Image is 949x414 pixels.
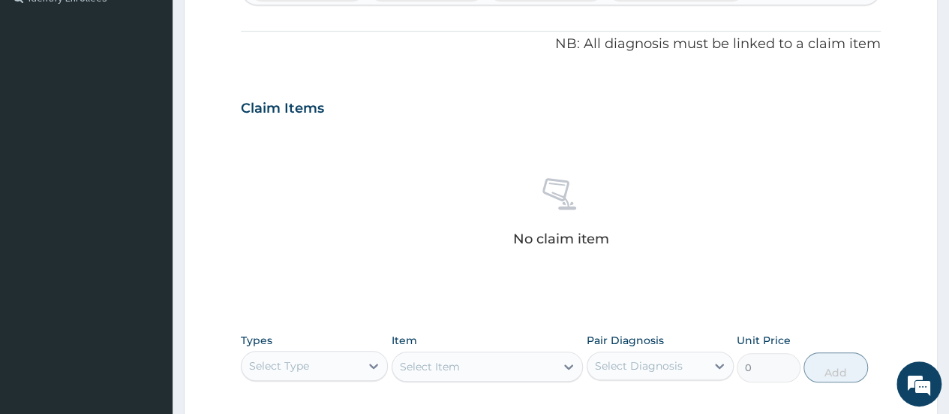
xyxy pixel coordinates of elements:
[87,116,207,267] span: We're online!
[595,358,683,373] div: Select Diagnosis
[737,333,791,348] label: Unit Price
[241,334,272,347] label: Types
[241,35,881,54] p: NB: All diagnosis must be linked to a claim item
[78,84,252,104] div: Chat with us now
[587,333,664,348] label: Pair Diagnosis
[28,75,61,113] img: d_794563401_company_1708531726252_794563401
[241,101,324,117] h3: Claim Items
[246,8,282,44] div: Minimize live chat window
[803,352,867,382] button: Add
[249,358,309,373] div: Select Type
[392,333,417,348] label: Item
[512,231,608,246] p: No claim item
[8,264,286,316] textarea: Type your message and hit 'Enter'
